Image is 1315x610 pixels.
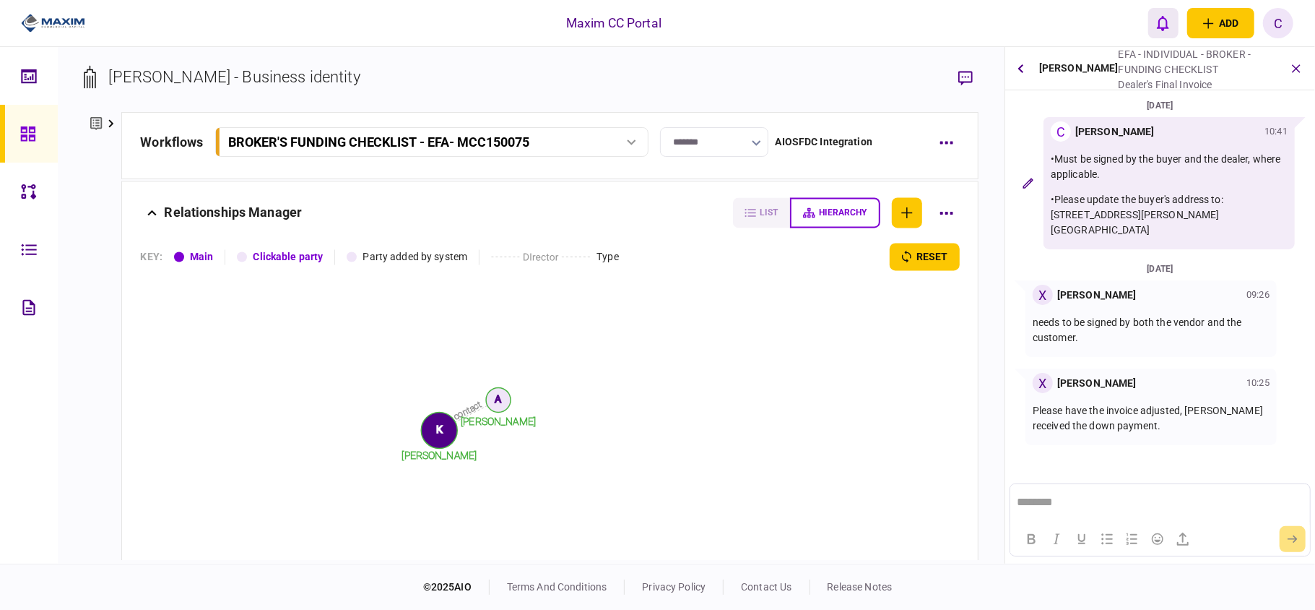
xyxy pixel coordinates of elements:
text: A [495,394,502,405]
button: list [733,198,790,228]
div: AIOSFDC Integration [776,134,873,150]
div: [DATE] [1011,261,1309,277]
button: BROKER'S FUNDING CHECKLIST - EFA- MCC150075 [215,127,648,157]
text: K [436,424,443,436]
a: terms and conditions [507,581,607,593]
tspan: [PERSON_NAME] [461,416,537,428]
button: Emojis [1145,529,1170,549]
button: C [1263,8,1293,38]
p: Please have the invoice adjusted, [PERSON_NAME] received the down payment. [1033,403,1270,434]
a: privacy policy [642,581,706,593]
div: X [1033,285,1053,305]
button: open notifications list [1148,8,1179,38]
div: C [1051,121,1071,142]
p: •Please update the buyer's address to: [STREET_ADDRESS][PERSON_NAME] [GEOGRAPHIC_DATA] [1051,192,1288,238]
div: KEY : [140,250,162,265]
div: [PERSON_NAME] [1075,124,1155,139]
div: Dealer's Final Invoice [1119,77,1275,93]
p: •Must be signed by the buyer and the dealer, where applicable. [1051,152,1288,182]
iframe: Rich Text Area [1010,484,1309,522]
div: Clickable party [253,250,323,265]
div: Type [596,250,619,265]
span: hierarchy [820,208,867,218]
button: Numbered list [1120,529,1145,549]
text: contact [452,400,483,423]
button: Underline [1069,529,1094,549]
div: 10:41 [1264,124,1288,139]
div: [DATE] [1011,98,1309,113]
div: 10:25 [1246,376,1270,390]
a: release notes [828,581,893,593]
button: Italic [1044,529,1069,549]
button: open adding identity options [1187,8,1254,38]
div: 09:26 [1246,288,1270,302]
div: Main [190,250,214,265]
div: BROKER'S FUNDING CHECKLIST - EFA - MCC150075 [228,134,530,150]
button: Bold [1019,529,1043,549]
button: hierarchy [790,198,880,228]
div: Maxim CC Portal [566,14,661,33]
div: [PERSON_NAME] - Business identity [108,65,360,89]
p: needs to be signed by both the vendor and the customer. [1033,315,1270,345]
div: EFA - INDIVIDUAL - BROKER - FUNDING CHECKLIST [1119,47,1275,77]
div: © 2025 AIO [423,580,490,595]
div: [PERSON_NAME] [1057,288,1137,303]
button: Bullet list [1095,529,1119,549]
span: list [760,208,778,218]
tspan: [PERSON_NAME] [402,450,477,462]
div: [PERSON_NAME] [1057,376,1137,391]
div: Relationships Manager [164,198,302,228]
div: X [1033,373,1053,393]
div: workflows [140,132,203,152]
button: reset [890,244,960,271]
a: contact us [741,581,791,593]
div: [PERSON_NAME] [1039,47,1119,90]
div: Party added by system [363,250,467,265]
img: client company logo [21,12,85,34]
